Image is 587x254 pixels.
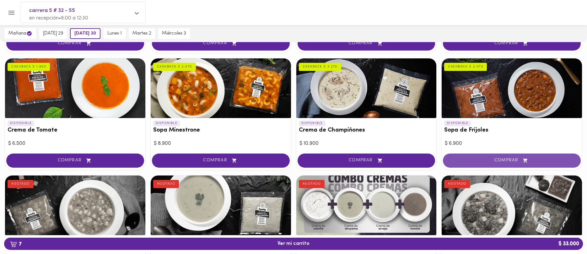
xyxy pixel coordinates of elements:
[451,41,573,46] span: COMPRAR
[29,7,130,15] span: carrera 5 # 32 - 55
[299,127,434,134] h3: Crema de Champiñones
[158,28,190,39] button: miércoles 3
[4,238,583,250] button: 7Ver mi carrito$ 33.000
[151,58,291,118] div: Sopa Minestrone
[162,31,186,36] span: miércoles 3
[160,41,282,46] span: COMPRAR
[8,180,34,188] div: AGOTADO
[8,63,50,71] div: CASHBACK $ 1.950
[442,58,582,118] div: Sopa de Frijoles
[14,158,136,163] span: COMPRAR
[305,41,428,46] span: COMPRAR
[5,58,145,118] div: Crema de Tomate
[129,28,155,39] button: martes 2
[160,158,282,163] span: COMPRAR
[153,121,180,126] p: DISPONIBLE
[6,154,144,168] button: COMPRAR
[442,176,582,235] div: Sopa de Lentejas
[153,180,179,188] div: AGOTADO
[296,176,437,235] div: Combo Cremas
[152,154,290,168] button: COMPRAR
[299,140,434,147] div: $ 10.900
[296,58,437,118] div: Crema de Champiñones
[299,180,325,188] div: AGOTADO
[104,28,126,39] button: lunes 1
[6,36,144,51] button: COMPRAR
[444,180,470,188] div: AGOTADO
[5,176,145,235] div: Sopa de Garbanzo
[443,36,581,51] button: COMPRAR
[298,36,435,51] button: COMPRAR
[10,241,17,247] img: cart.png
[5,28,36,39] button: mañana
[444,121,471,126] p: DISPONIBLE
[299,121,326,126] p: DISPONIBLE
[443,154,581,168] button: COMPRAR
[153,63,196,71] div: CASHBACK $ 2.670
[107,31,122,36] span: lunes 1
[70,28,100,39] button: [DATE] 30
[29,16,88,21] span: en recepción • 9:00 a 12:30
[43,31,63,36] span: [DATE] 29
[8,127,143,134] h3: Crema de Tomate
[152,36,290,51] button: COMPRAR
[451,158,573,163] span: COMPRAR
[8,30,32,36] span: mañana
[14,41,136,46] span: COMPRAR
[444,127,579,134] h3: Sopa de Frijoles
[154,140,288,147] div: $ 8.900
[153,127,288,134] h3: Sopa Minestrone
[6,240,25,248] b: 7
[74,31,96,36] span: [DATE] 30
[445,140,579,147] div: $ 6.900
[132,31,151,36] span: martes 2
[277,241,310,247] span: Ver mi carrito
[8,121,34,126] p: DISPONIBLE
[151,176,291,235] div: Crema de Ahuyama
[551,218,581,248] iframe: Messagebird Livechat Widget
[8,140,142,147] div: $ 6.500
[305,158,428,163] span: COMPRAR
[298,154,435,168] button: COMPRAR
[444,63,487,71] div: CASHBACK $ 2.070
[299,63,341,71] div: CASHBACK $ 3.270
[4,5,19,20] button: Menu
[39,28,67,39] button: [DATE] 29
